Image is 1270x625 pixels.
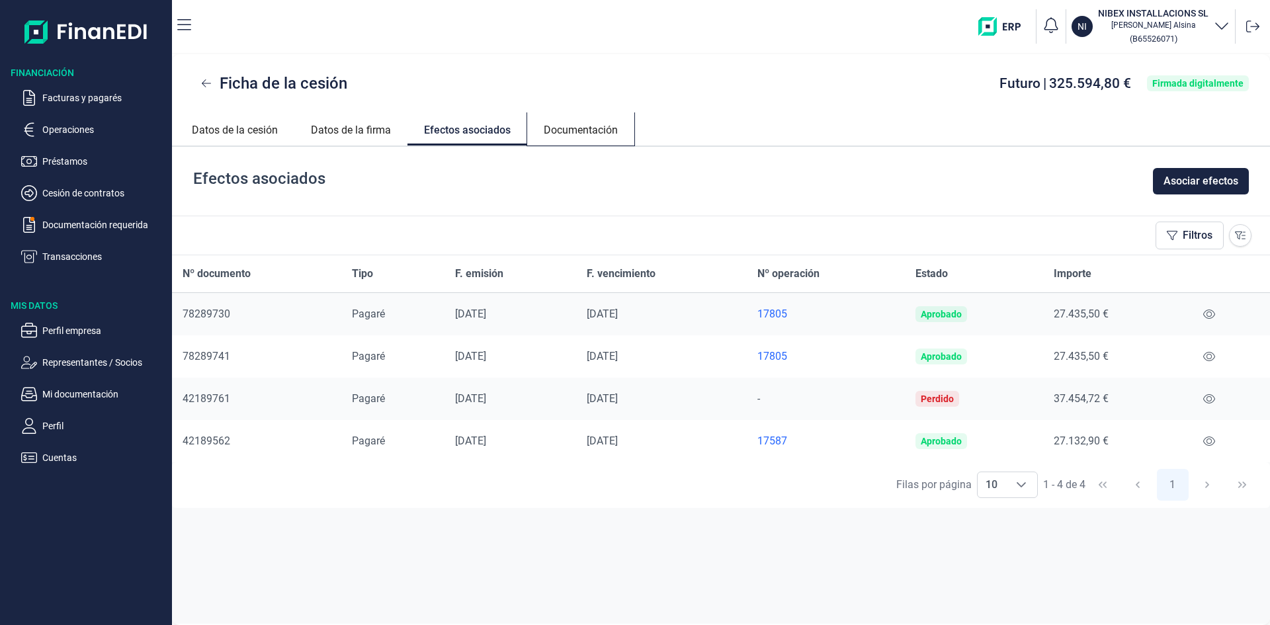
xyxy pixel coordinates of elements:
[1153,168,1249,194] button: Asociar efectos
[1072,7,1230,46] button: NINIBEX INSTALLACIONS SL[PERSON_NAME] Alsina(B65526071)
[352,435,385,447] span: Pagaré
[999,75,1040,91] span: Futuro
[915,266,948,282] span: Estado
[1226,469,1258,501] button: Last Page
[921,436,962,446] div: Aprobado
[294,112,407,144] a: Datos de la firma
[175,112,294,144] a: Datos de la cesión
[978,472,1005,497] span: 10
[21,450,167,466] button: Cuentas
[183,266,251,282] span: Nº documento
[1043,479,1085,490] span: 1 - 4 de 4
[220,71,347,95] span: Ficha de la cesión
[21,386,167,402] button: Mi documentación
[1054,435,1177,448] div: 27.132,90 €
[1156,222,1224,249] button: Filtros
[1087,469,1119,501] button: First Page
[352,392,385,405] span: Pagaré
[193,168,325,194] div: Efectos asociados
[587,435,736,448] div: [DATE]
[183,350,230,362] span: 78289741
[1054,392,1177,405] div: 37.454,72 €
[183,435,230,447] span: 42189562
[757,392,894,405] div: -
[757,350,894,363] a: 17805
[757,308,894,321] a: 17805
[921,309,962,319] div: Aprobado
[1054,266,1091,282] span: Importe
[1130,34,1177,44] small: Copiar cif
[1054,350,1177,363] div: 27.435,50 €
[921,351,962,362] div: Aprobado
[587,392,736,405] div: [DATE]
[999,77,1131,90] div: |
[42,354,167,370] p: Representantes / Socios
[21,217,167,233] button: Documentación requerida
[21,90,167,106] button: Facturas y pagarés
[1157,469,1189,501] button: Page 1
[1078,20,1087,33] p: NI
[21,354,167,370] button: Representantes / Socios
[1005,472,1037,497] div: Choose
[42,323,167,339] p: Perfil empresa
[21,249,167,265] button: Transacciones
[1164,173,1238,189] span: Asociar efectos
[757,435,894,448] a: 17587
[352,266,373,282] span: Tipo
[1049,75,1131,91] span: 325.594,80 €
[757,266,820,282] span: Nº operación
[42,418,167,434] p: Perfil
[21,418,167,434] button: Perfil
[455,392,566,405] div: [DATE]
[183,308,230,320] span: 78289730
[407,112,527,144] a: Efectos asociados
[352,350,385,362] span: Pagaré
[978,17,1031,36] img: erp
[21,323,167,339] button: Perfil empresa
[587,350,736,363] div: [DATE]
[455,308,566,321] div: [DATE]
[1191,469,1223,501] button: Next Page
[42,122,167,138] p: Operaciones
[455,266,503,282] span: F. emisión
[42,90,167,106] p: Facturas y pagarés
[896,477,972,493] div: Filas por página
[42,249,167,265] p: Transacciones
[1098,20,1208,30] p: [PERSON_NAME] Alsina
[1122,469,1154,501] button: Previous Page
[921,394,954,404] div: Perdido
[1098,7,1208,20] h3: NIBEX INSTALLACIONS SL
[587,308,736,321] div: [DATE]
[352,308,385,320] span: Pagaré
[21,122,167,138] button: Operaciones
[1054,308,1177,321] div: 27.435,50 €
[42,185,167,201] p: Cesión de contratos
[183,392,230,405] span: 42189761
[42,450,167,466] p: Cuentas
[587,266,656,282] span: F. vencimiento
[42,217,167,233] p: Documentación requerida
[1152,78,1244,89] div: Firmada digitalmente
[42,386,167,402] p: Mi documentación
[455,350,566,363] div: [DATE]
[527,112,634,144] a: Documentación
[21,153,167,169] button: Préstamos
[455,435,566,448] div: [DATE]
[42,153,167,169] p: Préstamos
[24,11,148,53] img: Logo de aplicación
[21,185,167,201] button: Cesión de contratos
